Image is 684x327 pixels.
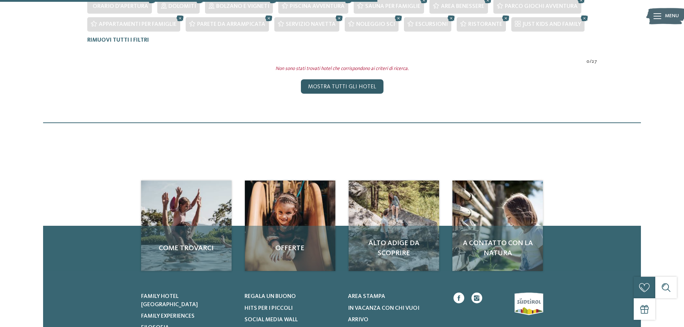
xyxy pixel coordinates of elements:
a: Arrivo [348,316,442,324]
img: Cercate un hotel per famiglie? Qui troverete solo i migliori! [141,181,232,271]
span: Offerte [252,243,328,253]
span: A contatto con la natura [460,238,536,258]
span: Family experiences [141,313,195,319]
img: Cercate un hotel per famiglie? Qui troverete solo i migliori! [349,181,439,271]
span: 27 [592,58,597,65]
span: 0 [586,58,590,65]
span: Bolzano e vigneti [216,4,269,9]
span: Arrivo [348,317,368,323]
span: Noleggio sci [356,22,395,27]
span: Rimuovi tutti i filtri [87,37,149,43]
a: Cercate un hotel per famiglie? Qui troverete solo i migliori! Alto Adige da scoprire [349,181,439,271]
a: Hits per i piccoli [245,304,339,312]
span: Ristorante [468,22,502,27]
img: Cercate un hotel per famiglie? Qui troverete solo i migliori! [452,181,543,271]
span: Area stampa [348,294,385,299]
span: Parco giochi avventura [505,4,578,9]
span: Family hotel [GEOGRAPHIC_DATA] [141,294,198,307]
span: Escursioni [415,22,448,27]
a: Cercate un hotel per famiglie? Qui troverete solo i migliori! Offerte [245,181,335,271]
span: Appartamenti per famiglie [99,22,177,27]
span: Alto Adige da scoprire [356,238,432,258]
span: Come trovarci [148,243,224,253]
img: Cercate un hotel per famiglie? Qui troverete solo i migliori! [245,181,335,271]
span: Hits per i piccoli [245,305,293,311]
div: Non sono stati trovati hotel che corrispondono ai criteri di ricerca. [82,65,602,73]
a: Social Media Wall [245,316,339,324]
span: Area benessere [441,4,484,9]
a: Area stampa [348,293,442,300]
div: Mostra tutti gli hotel [301,79,383,94]
span: Orario d'apertura [93,4,148,9]
span: Sauna per famiglie [365,4,420,9]
span: Social Media Wall [245,317,298,323]
a: In vacanza con chi vuoi [348,304,442,312]
a: Family experiences [141,312,236,320]
a: Family hotel [GEOGRAPHIC_DATA] [141,293,236,309]
span: / [590,58,592,65]
span: In vacanza con chi vuoi [348,305,419,311]
span: Servizio navetta [286,22,336,27]
span: Regala un buono [245,294,296,299]
span: JUST KIDS AND FAMILY [522,22,581,27]
span: Piscina avventura [290,4,345,9]
a: Cercate un hotel per famiglie? Qui troverete solo i migliori! A contatto con la natura [452,181,543,271]
a: Cercate un hotel per famiglie? Qui troverete solo i migliori! Come trovarci [141,181,232,271]
a: Regala un buono [245,293,339,300]
span: Parete da arrampicata [197,22,265,27]
span: Dolomiti [168,4,196,9]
